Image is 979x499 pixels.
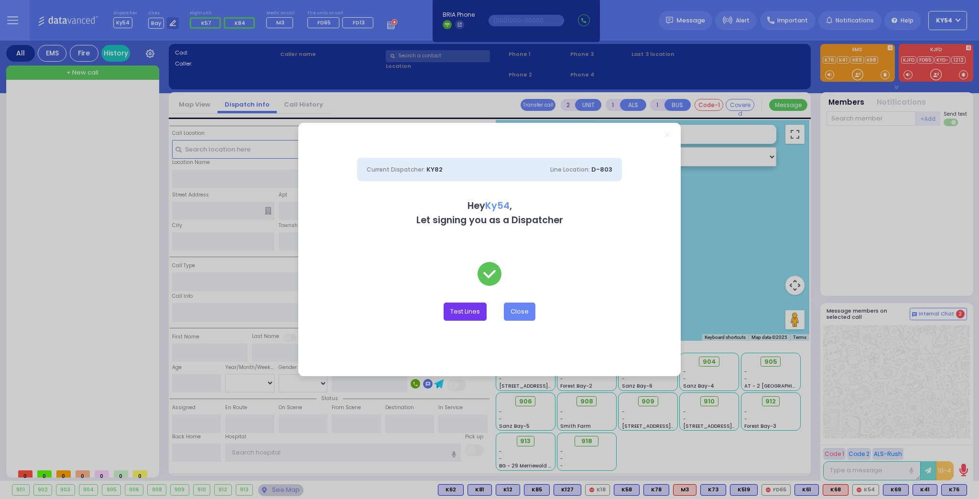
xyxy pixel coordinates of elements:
span: KY82 [426,165,443,174]
span: Current Dispatcher: [367,165,425,174]
button: Close [504,303,535,321]
span: Ky54 [485,199,510,212]
button: Test Lines [444,303,487,321]
a: Close [664,132,670,137]
b: Let signing you as a Dispatcher [416,214,563,227]
img: check-green.svg [478,262,501,286]
span: Line Location: [550,165,590,174]
b: Hey , [468,199,512,212]
span: D-803 [591,165,612,174]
